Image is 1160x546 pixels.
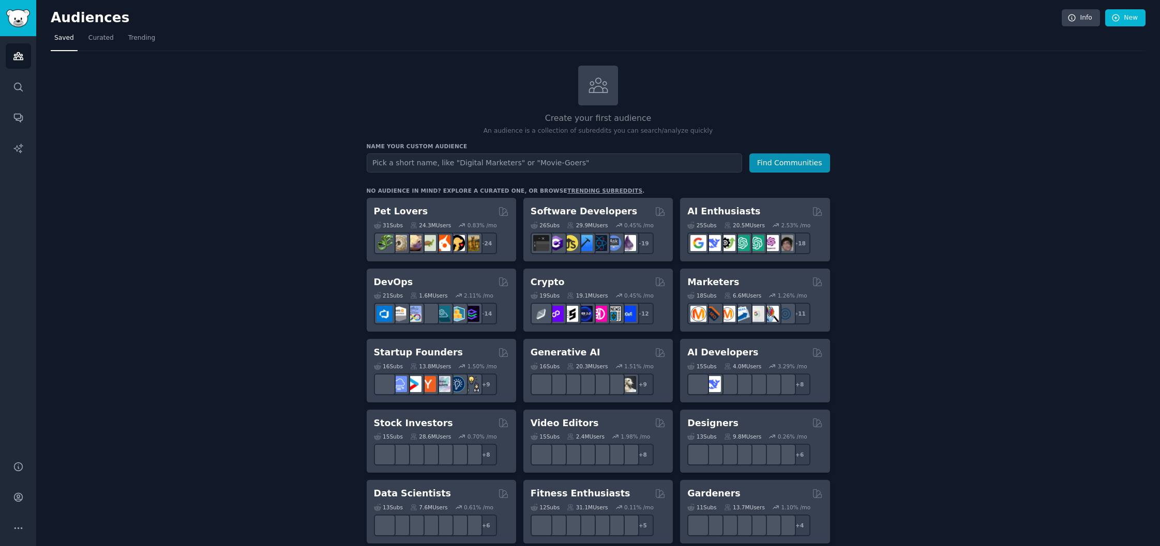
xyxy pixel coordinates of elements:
img: premiere [562,447,578,463]
img: ValueInvesting [391,447,407,463]
img: growmybusiness [463,376,479,392]
img: AIDevelopersSociety [777,376,793,392]
div: 0.11 % /mo [624,504,654,511]
img: herpetology [376,235,393,251]
div: 1.51 % /mo [624,363,654,370]
img: GYM [533,517,549,533]
img: chatgpt_prompts_ [748,235,764,251]
h2: Fitness Enthusiasts [531,487,630,500]
img: MachineLearning [376,517,393,533]
div: 11 Sub s [687,504,716,511]
div: 21 Sub s [374,292,403,299]
img: data [463,517,479,533]
img: dataengineering [420,517,436,533]
div: 31 Sub s [374,222,403,229]
h2: Generative AI [531,346,600,359]
img: OnlineMarketing [777,306,793,322]
div: + 5 [632,514,654,536]
img: Rag [719,376,735,392]
img: llmops [763,376,779,392]
div: 0.45 % /mo [624,292,654,299]
img: OpenAIDev [763,235,779,251]
a: Trending [125,30,159,51]
img: web3 [577,306,593,322]
div: 15 Sub s [374,433,403,440]
img: elixir [620,235,636,251]
img: datasets [449,517,465,533]
img: finalcutpro [591,447,607,463]
img: iOSProgramming [577,235,593,251]
div: + 24 [475,232,497,254]
img: 0xPolygon [548,306,564,322]
a: New [1105,9,1146,27]
div: 1.98 % /mo [621,433,650,440]
div: 28.6M Users [410,433,451,440]
h2: Crypto [531,276,565,289]
img: userexperience [748,447,764,463]
span: Saved [54,34,74,43]
img: Youtubevideo [606,447,622,463]
div: 24.3M Users [410,222,451,229]
img: OpenSourceAI [748,376,764,392]
img: AskComputerScience [606,235,622,251]
h2: Designers [687,417,739,430]
img: software [533,235,549,251]
div: + 4 [789,514,810,536]
h2: Software Developers [531,205,637,218]
img: deepdream [562,376,578,392]
div: 1.26 % /mo [778,292,807,299]
div: + 6 [475,514,497,536]
div: + 9 [632,373,654,395]
span: Trending [128,34,155,43]
img: GoogleGeminiAI [690,235,706,251]
div: 16 Sub s [531,363,560,370]
h2: Gardeners [687,487,741,500]
img: GardeningUK [734,517,750,533]
img: fitness30plus [591,517,607,533]
img: content_marketing [690,306,706,322]
div: No audience in mind? Explore a curated one, or browse . [367,187,645,194]
img: bigseo [705,306,721,322]
div: 0.83 % /mo [468,222,497,229]
img: reactnative [591,235,607,251]
div: 12 Sub s [531,504,560,511]
img: azuredevops [376,306,393,322]
div: 15 Sub s [687,363,716,370]
img: GymMotivation [548,517,564,533]
img: Emailmarketing [734,306,750,322]
img: logodesign [705,447,721,463]
img: ballpython [391,235,407,251]
div: 0.26 % /mo [778,433,807,440]
div: + 8 [632,444,654,465]
img: startup [405,376,421,392]
img: UrbanGardening [763,517,779,533]
img: DevOpsLinks [420,306,436,322]
img: MarketingResearch [763,306,779,322]
img: starryai [606,376,622,392]
a: trending subreddits [567,188,642,194]
img: FluxAI [591,376,607,392]
img: learnjavascript [562,235,578,251]
div: 4.0M Users [724,363,762,370]
h2: Create your first audience [367,112,830,125]
div: + 8 [475,444,497,465]
img: postproduction [620,447,636,463]
div: 3.29 % /mo [778,363,807,370]
div: 15 Sub s [531,433,560,440]
img: csharp [548,235,564,251]
img: SaaS [391,376,407,392]
img: leopardgeckos [405,235,421,251]
img: gopro [533,447,549,463]
h2: AI Enthusiasts [687,205,760,218]
img: weightroom [577,517,593,533]
img: GummySearch logo [6,9,30,27]
button: Find Communities [749,153,830,173]
div: 1.6M Users [410,292,448,299]
div: 20.5M Users [724,222,765,229]
img: MistralAI [734,376,750,392]
img: succulents [705,517,721,533]
img: vegetablegardening [690,517,706,533]
input: Pick a short name, like "Digital Marketers" or "Movie-Goers" [367,153,742,173]
div: 16 Sub s [374,363,403,370]
div: 29.9M Users [567,222,608,229]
